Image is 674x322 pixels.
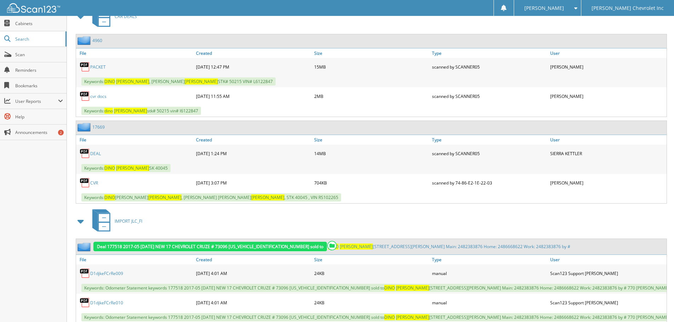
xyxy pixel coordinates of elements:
span: DINO [384,285,395,291]
div: Scan123 Support [PERSON_NAME] [548,266,667,280]
span: Cabinets [15,21,63,27]
a: File [76,135,194,145]
span: [PERSON_NAME] [148,194,182,200]
span: CAR DEALS [115,13,137,19]
span: [PERSON_NAME] [340,244,373,250]
span: [PERSON_NAME] [114,108,147,114]
div: [PERSON_NAME] [548,176,667,190]
div: [DATE] 4:01 AM [194,295,312,310]
div: [DATE] 11:55 AM [194,89,312,103]
a: Created [194,255,312,264]
a: PACKET [90,64,106,70]
span: [PERSON_NAME] Chevrolet Inc [592,6,664,10]
span: [PERSON_NAME] [185,78,218,84]
div: manual [430,295,548,310]
span: [PERSON_NAME] [116,78,149,84]
a: CAR DEALS [88,2,137,30]
span: dino [104,108,113,114]
a: Created [194,135,312,145]
div: scanned by SCANNER05 [430,60,548,74]
a: Size [312,255,431,264]
a: Type [430,135,548,145]
a: CVR [90,180,98,186]
div: [PERSON_NAME] [548,89,667,103]
img: folder2.png [77,36,92,45]
span: User Reports [15,98,58,104]
span: [PERSON_NAME] [116,165,149,171]
span: DINO [104,165,115,171]
a: 4960 [92,37,102,43]
div: manual [430,266,548,280]
img: PDF.png [80,91,90,101]
a: Type [430,48,548,58]
a: DEAL [90,151,101,157]
div: 2MB [312,89,431,103]
span: Announcements [15,129,63,135]
span: Keywords: [PERSON_NAME] , [PERSON_NAME] [PERSON_NAME] , STK 40045 , VIN RS102265 [81,193,341,201]
span: [PERSON_NAME] [251,194,284,200]
a: 17669 [92,124,105,130]
a: File [76,255,194,264]
span: DINO [104,194,115,200]
span: DINO [104,78,115,84]
a: User [548,255,667,264]
a: User [548,48,667,58]
div: scanned by 74-86-E2-1E-22-03 [430,176,548,190]
span: Keywords: , [PERSON_NAME] STK# 50215 VIN# L6122847 [81,77,276,86]
div: 24KB [312,295,431,310]
a: Size [312,135,431,145]
img: PDF.png [80,268,90,279]
div: 2 [58,130,64,135]
a: D1djkeFCrRe009 [90,270,123,276]
a: IMPORT JLC_FI [88,207,142,235]
span: [PERSON_NAME] [524,6,564,10]
a: Created [194,48,312,58]
span: Scan [15,52,63,58]
span: [PERSON_NAME] [396,314,429,320]
span: DINO [384,314,395,320]
span: IMPORT JLC_FI [115,218,142,224]
a: Size [312,48,431,58]
iframe: Chat Widget [639,288,674,322]
a: Type [430,255,548,264]
img: PDF.png [80,148,90,159]
span: [PERSON_NAME] [396,285,429,291]
div: 24KB [312,266,431,280]
span: Keywords: stk# 50215 vin# l6122847 [81,107,201,115]
div: [DATE] 4:01 AM [194,266,312,280]
span: Reminders [15,67,63,73]
a: File [76,48,194,58]
span: Keywords: SK 40045 [81,164,171,172]
a: cvr docs [90,93,106,99]
img: folder2.png [77,242,92,251]
img: PDF.png [80,177,90,188]
div: Deal 177518 2017-05 [DATE] NEW 17 CHEVROLET CRUZE # 73096 [US_VEHICLE_IDENTIFICATION_NUMBER] sold to [93,242,327,252]
img: scan123-logo-white.svg [7,3,60,13]
div: scanned by SCANNER05 [430,89,548,103]
div: 15MB [312,60,431,74]
span: Bookmarks [15,83,63,89]
img: PDF.png [80,297,90,308]
div: scanned by SCANNER05 [430,146,548,160]
div: Scan123 Support [PERSON_NAME] [548,295,667,310]
div: [DATE] 12:47 PM [194,60,312,74]
div: 14MB [312,146,431,160]
span: Help [15,114,63,120]
div: [PERSON_NAME] [548,60,667,74]
div: [DATE] 1:24 PM [194,146,312,160]
span: Search [15,36,62,42]
a: D1djkeFCrRe010 [90,300,123,306]
img: PDF.png [80,62,90,72]
a: Deal 177518 2017-05 [DATE] NEW 17 CHEVROLET CRUZE # 73096 [US_VEHICLE_IDENTIFICATION_NUMBER] sold... [92,241,570,253]
a: User [548,135,667,145]
img: folder2.png [77,123,92,131]
div: SIERRA KETTLER [548,146,667,160]
div: 704KB [312,176,431,190]
div: [DATE] 3:07 PM [194,176,312,190]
